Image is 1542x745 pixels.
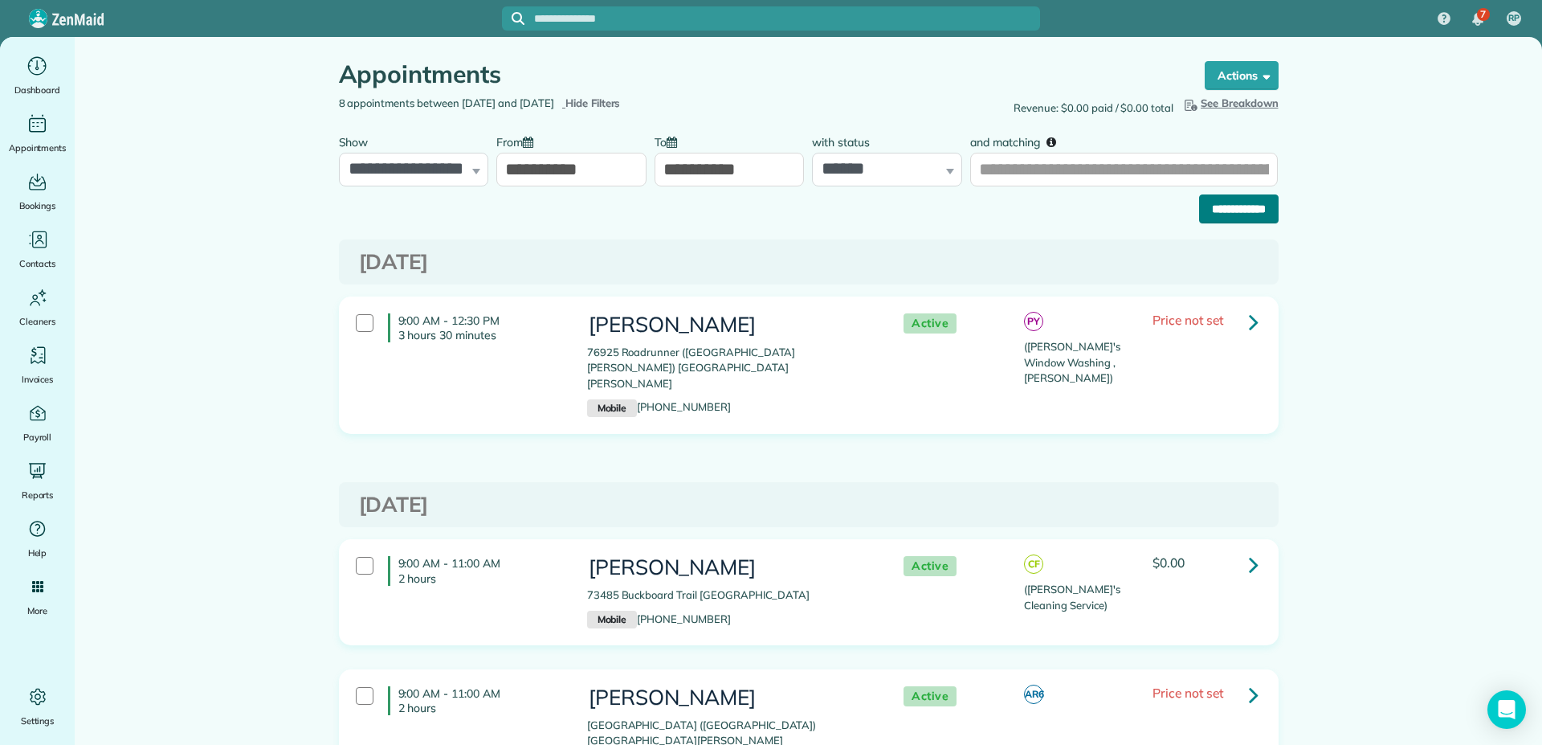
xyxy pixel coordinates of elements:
p: 2 hours [398,701,563,715]
a: Help [6,516,68,561]
h4: 9:00 AM - 11:00 AM [388,686,563,715]
span: Price not set [1152,312,1223,328]
h3: [PERSON_NAME] [587,686,871,710]
span: Invoices [22,371,54,387]
h4: 9:00 AM - 12:30 PM [388,313,563,342]
a: Mobile[PHONE_NUMBER] [587,612,731,625]
h3: [PERSON_NAME] [587,556,871,579]
small: Mobile [587,611,637,628]
span: Bookings [19,198,56,214]
a: Reports [6,458,68,503]
h1: Appointments [339,61,1174,88]
span: AR6 [1024,685,1043,704]
h3: [DATE] [359,251,1258,274]
a: Appointments [6,111,68,156]
a: Settings [6,684,68,729]
span: Active [904,556,957,576]
span: Cleaners [19,313,55,330]
span: ([PERSON_NAME]'s Window Washing , [PERSON_NAME]) [1024,340,1120,384]
small: Mobile [587,399,637,417]
button: See Breakdown [1181,96,1279,112]
a: Dashboard [6,53,68,98]
h3: [DATE] [359,493,1258,517]
span: More [27,603,47,619]
span: Revenue: $0.00 paid / $0.00 total [1014,100,1173,117]
span: Active [904,686,957,706]
button: Actions [1205,61,1279,90]
p: 2 hours [398,571,563,586]
span: $0.00 [1152,555,1185,571]
span: Hide Filters [565,96,621,112]
div: Open Intercom Messenger [1487,690,1526,729]
span: RP [1508,12,1520,25]
a: Hide Filters [562,96,621,109]
div: 7 unread notifications [1461,2,1495,37]
span: 7 [1480,8,1486,21]
h3: [PERSON_NAME] [587,313,871,337]
a: Mobile[PHONE_NUMBER] [587,400,731,413]
div: 8 appointments between [DATE] and [DATE] [327,96,809,112]
label: From [496,126,541,156]
span: Appointments [9,140,67,156]
button: Focus search [502,12,524,25]
h4: 9:00 AM - 11:00 AM [388,556,563,585]
span: CF [1024,555,1043,574]
a: Contacts [6,227,68,272]
label: and matching [970,126,1067,156]
p: 76925 Roadrunner ([GEOGRAPHIC_DATA][PERSON_NAME]) [GEOGRAPHIC_DATA][PERSON_NAME] [587,345,871,392]
a: Bookings [6,169,68,214]
span: Help [28,545,47,561]
span: Dashboard [14,82,60,98]
span: Price not set [1152,685,1223,701]
a: Invoices [6,342,68,387]
p: 3 hours 30 minutes [398,328,563,342]
span: ([PERSON_NAME]'s Cleaning Service) [1024,583,1120,612]
span: Settings [21,713,55,729]
span: PY [1024,312,1043,331]
span: Contacts [19,256,55,272]
span: Payroll [23,429,52,445]
a: Cleaners [6,284,68,330]
a: Payroll [6,400,68,445]
svg: Focus search [512,12,524,25]
p: 73485 Buckboard Trail [GEOGRAPHIC_DATA] [587,587,871,604]
span: Reports [22,487,54,503]
span: Active [904,313,957,334]
label: To [655,126,685,156]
